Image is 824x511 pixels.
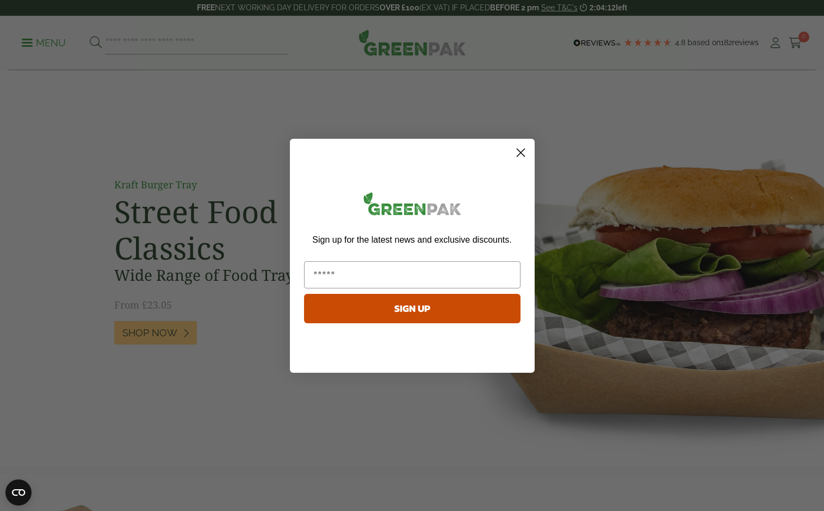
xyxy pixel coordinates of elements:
img: greenpak_logo [304,188,521,224]
button: Close dialog [511,143,530,162]
input: Email [304,261,521,288]
button: SIGN UP [304,294,521,323]
span: Sign up for the latest news and exclusive discounts. [312,235,511,244]
button: Open CMP widget [5,479,32,506]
